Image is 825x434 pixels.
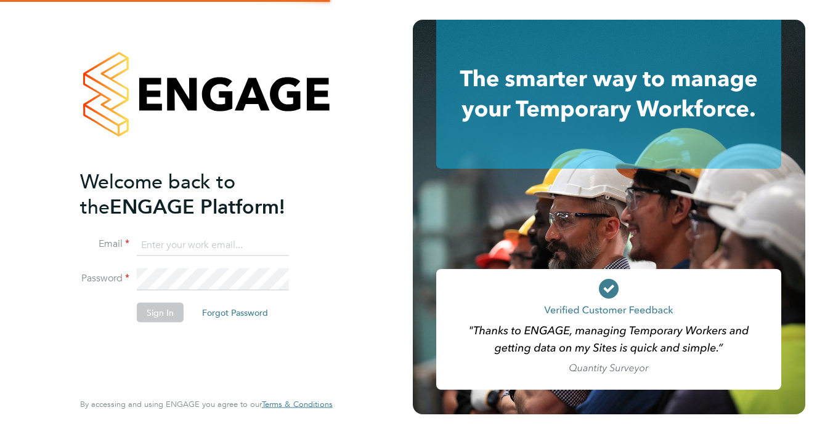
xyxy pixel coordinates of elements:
[192,303,278,323] button: Forgot Password
[137,303,184,323] button: Sign In
[80,399,333,409] span: By accessing and using ENGAGE you agree to our
[80,238,129,251] label: Email
[137,234,289,256] input: Enter your work email...
[80,272,129,285] label: Password
[262,400,333,409] a: Terms & Conditions
[80,169,320,219] h2: ENGAGE Platform!
[80,169,235,219] span: Welcome back to the
[262,399,333,409] span: Terms & Conditions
